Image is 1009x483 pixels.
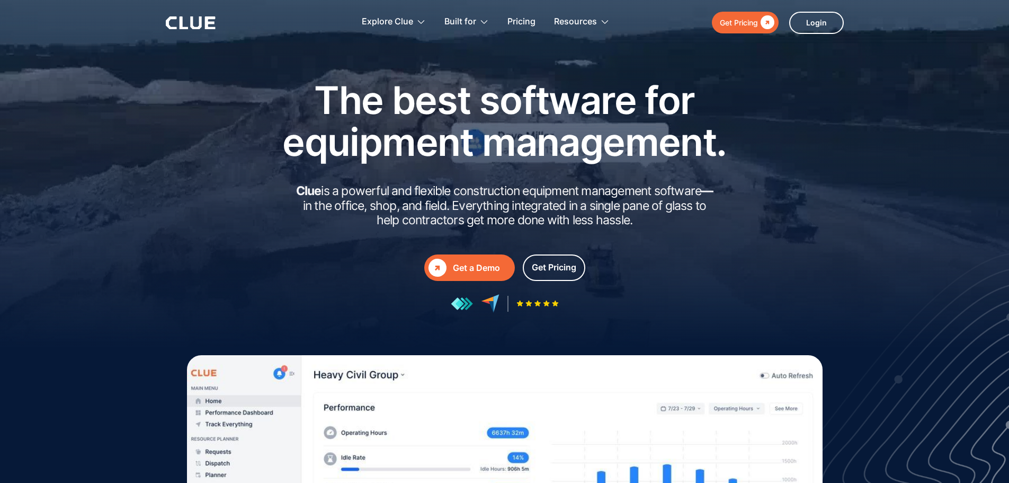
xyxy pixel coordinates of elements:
[789,12,844,34] a: Login
[428,259,447,277] div: 
[362,5,426,39] div: Explore Clue
[453,261,511,275] div: Get a Demo
[554,5,597,39] div: Resources
[293,184,717,228] h2: is a powerful and flexible construction equipment management software in the office, shop, and fi...
[523,254,585,281] a: Get Pricing
[818,335,1009,483] iframe: Chat Widget
[712,12,779,33] a: Get Pricing
[424,254,515,281] a: Get a Demo
[532,261,576,274] div: Get Pricing
[701,183,713,198] strong: —
[444,5,489,39] div: Built for
[758,16,774,29] div: 
[296,183,322,198] strong: Clue
[444,5,476,39] div: Built for
[362,5,413,39] div: Explore Clue
[266,79,743,163] h1: The best software for equipment management.
[451,297,473,311] img: reviews at getapp
[481,294,499,313] img: reviews at capterra
[507,5,535,39] a: Pricing
[554,5,610,39] div: Resources
[516,300,559,307] img: Five-star rating icon
[720,16,758,29] div: Get Pricing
